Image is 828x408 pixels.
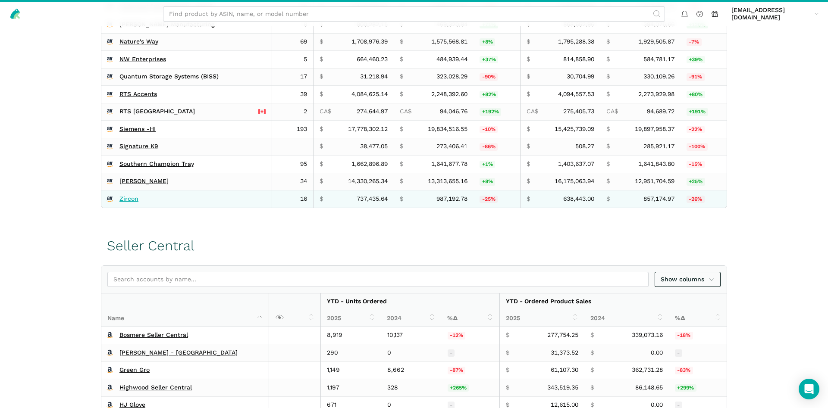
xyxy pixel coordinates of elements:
th: %Δ: activate to sort column ascending [441,310,499,327]
td: 1.29% [474,156,520,173]
span: $ [320,195,323,203]
span: 484,939.44 [436,56,467,63]
span: CA$ [606,108,618,115]
th: Name : activate to sort column descending [101,293,269,327]
span: 1,708,976.39 [351,38,388,46]
td: 39 [272,86,314,103]
span: -12% [448,332,466,339]
span: $ [590,366,594,374]
td: 8.47% [474,33,520,51]
span: $ [400,125,403,133]
td: 1,149 [321,361,381,379]
td: 290 [321,344,381,362]
td: -6.96% [681,33,727,51]
span: -100% [687,143,708,151]
span: 814,858.90 [563,56,594,63]
span: 277,754.25 [547,331,578,339]
th: : activate to sort column ascending [269,293,321,327]
span: +39% [687,56,705,64]
span: $ [527,160,530,168]
span: 857,174.97 [643,195,674,203]
span: $ [527,125,530,133]
span: 14,330,265.34 [348,178,388,185]
a: [PERSON_NAME] - [GEOGRAPHIC_DATA] [119,349,238,357]
td: 1,197 [321,379,381,397]
span: $ [527,195,530,203]
span: $ [320,73,323,81]
th: 2024: activate to sort column ascending [381,310,441,327]
td: 81.67% [474,86,520,103]
a: RTS [GEOGRAPHIC_DATA] [119,108,195,115]
span: 1,403,637.07 [558,160,594,168]
span: $ [606,90,610,98]
td: -86.74% [442,361,500,379]
strong: YTD - Ordered Product Sales [506,298,591,305]
span: $ [590,384,594,392]
input: Search accounts by name... [107,272,649,287]
span: $ [320,56,323,63]
span: +80% [687,91,705,99]
span: +1% [480,161,495,168]
td: -99.82% [681,138,727,156]
td: 8,662 [381,361,442,379]
span: 31,373.52 [551,349,578,357]
td: 190.85% [681,103,727,121]
span: 86,148.65 [635,384,663,392]
a: Green Gro [119,366,150,374]
span: +37% [480,56,498,64]
td: 2 [272,103,314,121]
td: 192.03% [474,103,520,121]
td: -25.30% [474,190,520,208]
span: $ [400,160,403,168]
td: -85.93% [474,138,520,156]
span: 4,084,625.14 [351,90,388,98]
span: +299% [675,384,696,392]
span: -15% [687,161,705,168]
input: Find product by ASIN, name, or model number [163,6,665,22]
span: 1,929,505.87 [638,38,674,46]
td: 69 [272,33,314,51]
td: -25.52% [681,190,727,208]
span: 31,218.94 [360,73,388,81]
span: 61,107.30 [551,366,578,374]
span: $ [506,331,509,339]
span: $ [527,73,530,81]
span: $ [590,331,594,339]
span: $ [400,178,403,185]
td: -10.37% [474,121,520,138]
span: -10% [480,126,498,134]
span: $ [590,349,594,357]
span: 362,731.28 [632,366,663,374]
span: $ [606,73,610,81]
th: 2025: activate to sort column ascending [321,310,381,327]
span: 584,781.17 [643,56,674,63]
th: 2024: activate to sort column ascending [584,310,669,327]
span: 1,795,288.38 [558,38,594,46]
span: +191% [687,108,708,116]
span: $ [320,178,323,185]
span: 339,073.16 [632,331,663,339]
span: $ [606,125,610,133]
span: 343,519.35 [547,384,578,392]
span: $ [606,38,610,46]
span: $ [527,90,530,98]
span: $ [606,195,610,203]
a: Southern Champion Tray [119,160,194,168]
span: 275,405.73 [563,108,594,115]
a: Zircon [119,195,138,203]
span: +8% [480,178,495,186]
span: -7% [687,38,702,46]
span: 17,778,302.12 [348,125,388,133]
span: Show columns [661,275,715,284]
span: +82% [480,91,498,99]
img: 243-canada-6dcbff6b5ddfbc3d576af9e026b5d206327223395eaa30c1e22b34077c083801.svg [258,108,266,115]
span: 638,443.00 [563,195,594,203]
span: CA$ [527,108,538,115]
td: 193 [272,121,314,138]
td: 7.64% [474,173,520,190]
span: 1,662,896.89 [351,160,388,168]
td: -12.02% [442,327,500,344]
span: -18% [675,332,693,339]
span: $ [400,73,403,81]
td: 39.34% [681,51,727,69]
